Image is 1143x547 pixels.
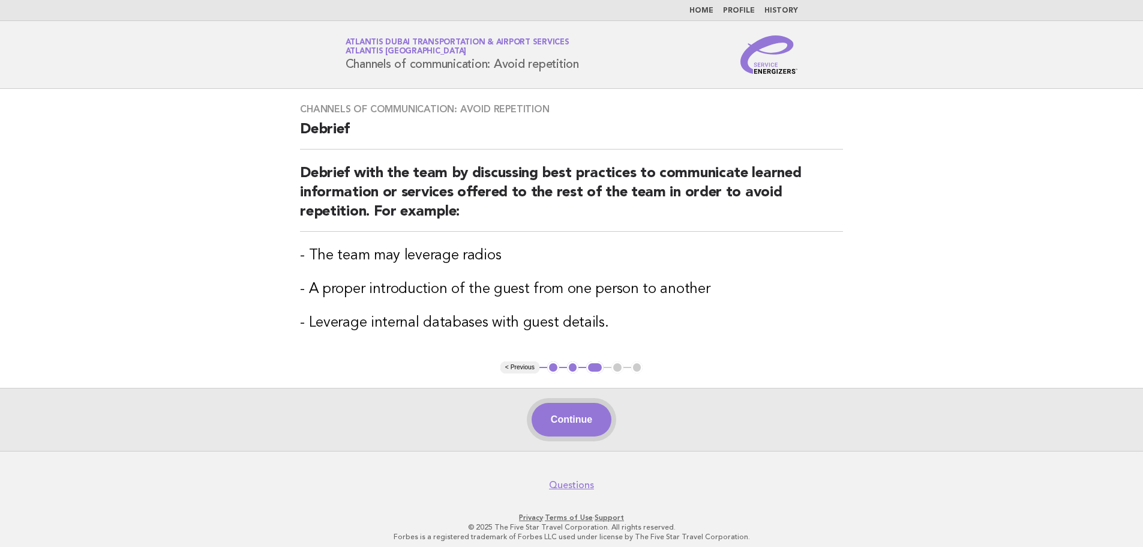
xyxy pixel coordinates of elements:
h2: Debrief [300,120,843,150]
button: Continue [532,403,611,437]
button: 3 [586,361,604,373]
h3: - A proper introduction of the guest from one person to another [300,280,843,299]
p: © 2025 The Five Star Travel Corporation. All rights reserved. [205,522,939,532]
h1: Channels of communication: Avoid repetition [346,39,579,70]
h3: Channels of communication: Avoid repetition [300,103,843,115]
p: · · [205,513,939,522]
span: Atlantis [GEOGRAPHIC_DATA] [346,48,467,56]
a: Terms of Use [545,513,593,522]
a: Profile [723,7,755,14]
h2: Debrief with the team by discussing best practices to communicate learned information or services... [300,164,843,232]
img: Service Energizers [740,35,798,74]
a: Atlantis Dubai Transportation & Airport ServicesAtlantis [GEOGRAPHIC_DATA] [346,38,569,55]
h3: - The team may leverage radios [300,246,843,265]
button: 1 [547,361,559,373]
button: 2 [567,361,579,373]
a: History [764,7,798,14]
button: < Previous [500,361,539,373]
a: Home [689,7,713,14]
a: Questions [549,479,594,491]
h3: - Leverage internal databases with guest details. [300,313,843,333]
p: Forbes is a registered trademark of Forbes LLC used under license by The Five Star Travel Corpora... [205,532,939,542]
a: Support [595,513,624,522]
a: Privacy [519,513,543,522]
